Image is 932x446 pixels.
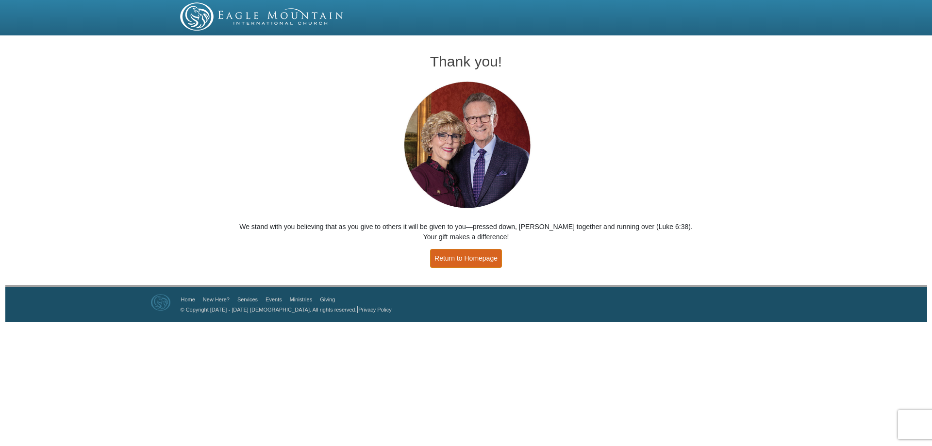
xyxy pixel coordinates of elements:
[181,307,357,313] a: © Copyright [DATE] - [DATE] [DEMOGRAPHIC_DATA]. All rights reserved.
[237,297,258,302] a: Services
[266,297,282,302] a: Events
[358,307,391,313] a: Privacy Policy
[320,297,335,302] a: Giving
[177,304,392,314] p: |
[238,222,694,242] p: We stand with you believing that as you give to others it will be given to you—pressed down, [PER...
[238,53,694,69] h1: Thank you!
[395,79,538,212] img: Pastors George and Terri Pearsons
[203,297,230,302] a: New Here?
[151,294,170,311] img: Eagle Mountain International Church
[430,249,502,268] a: Return to Homepage
[181,297,195,302] a: Home
[180,2,344,31] img: EMIC
[290,297,312,302] a: Ministries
